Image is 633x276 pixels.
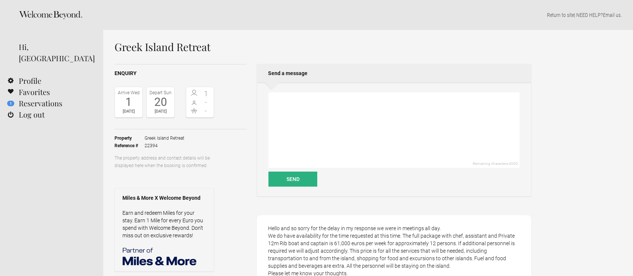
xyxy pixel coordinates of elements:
[122,210,203,238] a: Earn and redeem Miles for your stay. Earn 1 Mile for every Euro you spend with Welcome Beyond. Do...
[149,97,172,108] div: 20
[7,101,14,106] flynt-notification-badge: 1
[122,247,197,265] img: Miles & More
[145,134,184,142] span: Greek Island Retreat
[257,64,531,83] h2: Send a message
[117,89,140,97] div: Arrive Wed
[115,154,214,169] p: The property address and contact details will be displayed here when the booking is confirmed.
[268,172,317,187] button: Send
[115,142,145,149] strong: Reference #
[115,134,145,142] strong: Property
[547,12,574,18] a: Return to site
[149,108,172,115] div: [DATE]
[200,90,212,97] span: 1
[200,107,212,115] span: -
[115,41,531,53] h1: Greek Island Retreat
[200,98,212,106] span: -
[115,69,247,77] h2: Enquiry
[117,108,140,115] div: [DATE]
[603,12,621,18] a: Email us
[122,194,206,202] strong: Miles & More X Welcome Beyond
[149,89,172,97] div: Depart Sun
[115,11,622,19] p: | NEED HELP? .
[19,41,92,64] div: Hi, [GEOGRAPHIC_DATA]
[117,97,140,108] div: 1
[145,142,184,149] span: 22394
